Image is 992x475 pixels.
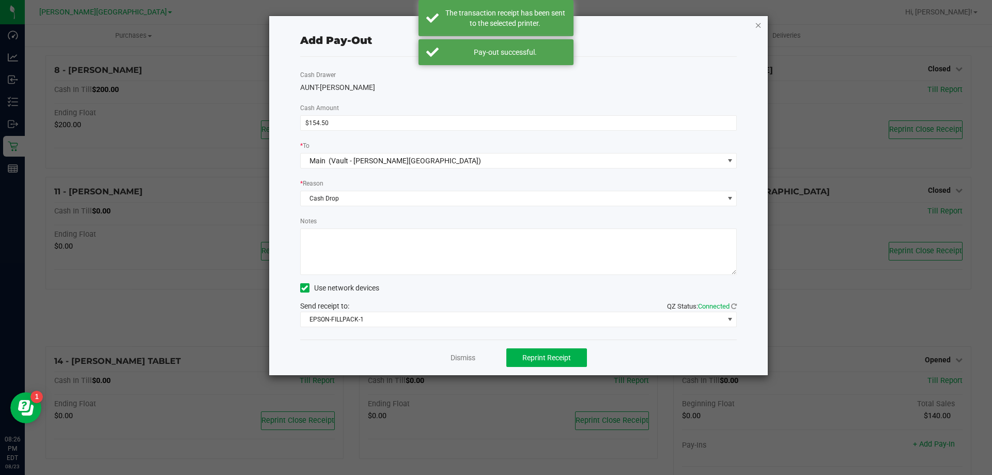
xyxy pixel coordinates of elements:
[329,157,481,165] span: (Vault - [PERSON_NAME][GEOGRAPHIC_DATA])
[300,283,379,294] label: Use network devices
[300,33,372,48] div: Add Pay-Out
[301,312,724,327] span: EPSON-FILLPACK-1
[300,82,737,93] div: AUNT-[PERSON_NAME]
[309,157,326,165] span: Main
[444,8,566,28] div: The transaction receipt has been sent to the selected printer.
[301,191,724,206] span: Cash Drop
[506,348,587,367] button: Reprint Receipt
[451,353,475,363] a: Dismiss
[698,302,730,310] span: Connected
[444,47,566,57] div: Pay-out successful.
[30,391,43,403] iframe: Resource center unread badge
[300,302,349,310] span: Send receipt to:
[300,141,309,150] label: To
[667,302,737,310] span: QZ Status:
[300,70,336,80] label: Cash Drawer
[300,104,339,112] span: Cash Amount
[522,354,571,362] span: Reprint Receipt
[300,217,317,226] label: Notes
[300,179,323,188] label: Reason
[10,392,41,423] iframe: Resource center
